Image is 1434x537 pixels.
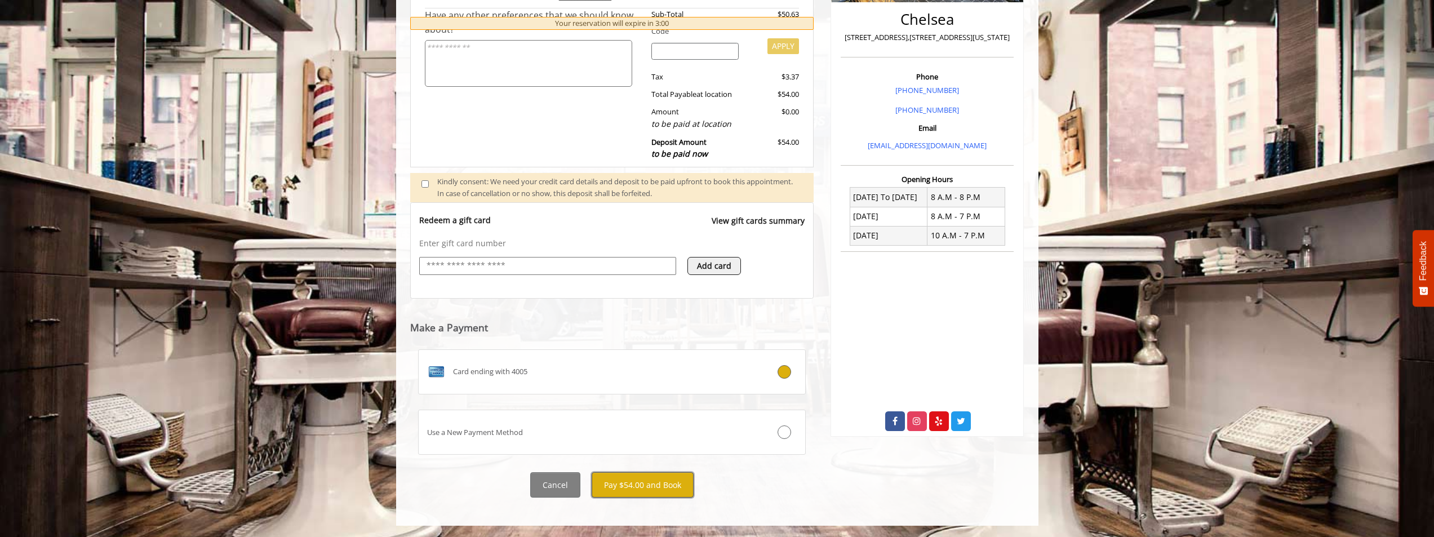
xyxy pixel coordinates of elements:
[687,257,741,275] button: Add card
[643,25,799,37] div: Code
[895,85,959,95] a: [PHONE_NUMBER]
[747,88,799,100] div: $54.00
[1418,241,1428,281] span: Feedback
[868,140,987,150] a: [EMAIL_ADDRESS][DOMAIN_NAME]
[850,226,927,245] td: [DATE]
[410,17,814,30] div: Your reservation will expire in 3:00
[643,88,747,100] div: Total Payable
[643,8,747,20] div: Sub-Total
[927,207,1005,226] td: 8 A.M - 7 P.M
[437,176,802,199] div: Kindly consent: We need your credit card details and deposit to be paid upfront to book this appo...
[850,207,927,226] td: [DATE]
[747,136,799,161] div: $54.00
[643,71,747,83] div: Tax
[767,38,799,54] button: APPLY
[747,8,799,20] div: $50.63
[1413,230,1434,307] button: Feedback - Show survey
[651,118,739,130] div: to be paid at location
[453,366,527,378] span: Card ending with 4005
[696,89,732,99] span: at location
[747,106,799,130] div: $0.00
[747,71,799,83] div: $3.37
[592,472,694,498] button: Pay $54.00 and Book
[843,73,1011,81] h3: Phone
[850,188,927,207] td: [DATE] To [DATE]
[419,427,741,438] div: Use a New Payment Method
[843,32,1011,43] p: [STREET_ADDRESS],[STREET_ADDRESS][US_STATE]
[895,105,959,115] a: [PHONE_NUMBER]
[927,188,1005,207] td: 8 A.M - 8 P.M
[643,106,747,130] div: Amount
[843,11,1011,28] h2: Chelsea
[419,238,805,249] p: Enter gift card number
[927,226,1005,245] td: 10 A.M - 7 P.M
[425,8,643,37] div: Have any other preferences that we should know about?
[530,472,580,498] button: Cancel
[651,137,708,159] b: Deposit Amount
[410,322,488,333] label: Make a Payment
[419,215,491,226] p: Redeem a gift card
[843,124,1011,132] h3: Email
[712,215,805,238] a: View gift cards summary
[418,410,806,455] label: Use a New Payment Method
[651,148,708,159] span: to be paid now
[427,363,445,381] img: AMEX
[841,175,1014,183] h3: Opening Hours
